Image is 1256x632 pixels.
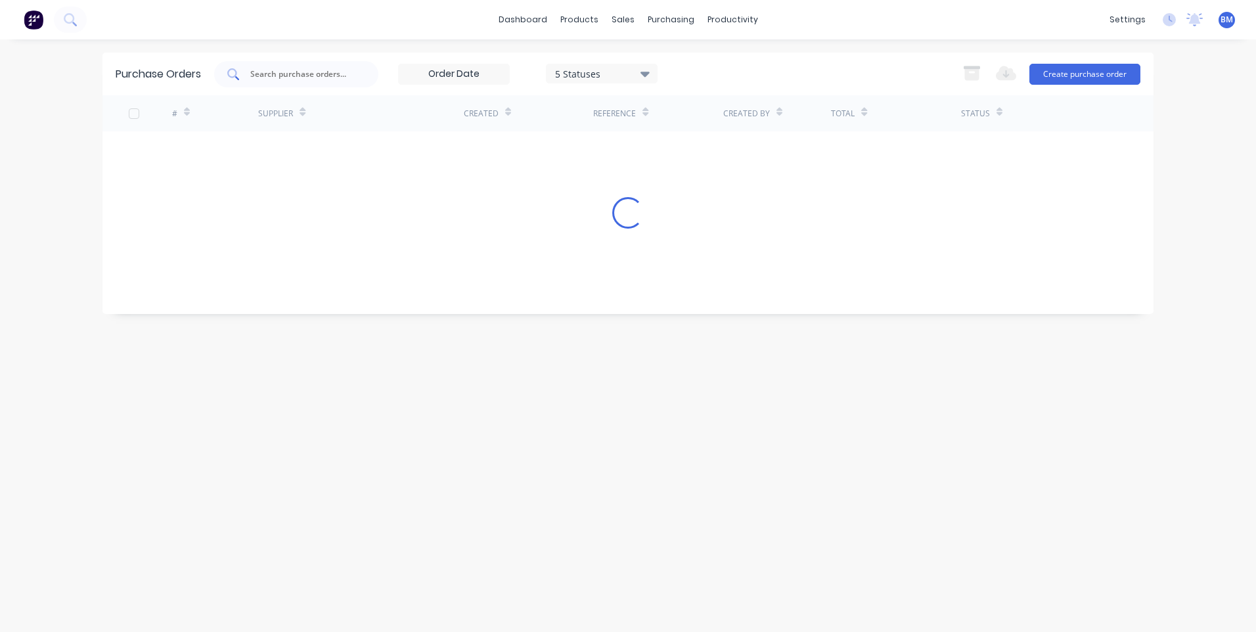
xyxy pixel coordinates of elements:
[258,108,293,120] div: Supplier
[24,10,43,30] img: Factory
[961,108,990,120] div: Status
[249,68,358,81] input: Search purchase orders...
[641,10,701,30] div: purchasing
[605,10,641,30] div: sales
[116,66,201,82] div: Purchase Orders
[172,108,177,120] div: #
[555,66,649,80] div: 5 Statuses
[831,108,855,120] div: Total
[593,108,636,120] div: Reference
[554,10,605,30] div: products
[723,108,770,120] div: Created By
[399,64,509,84] input: Order Date
[701,10,765,30] div: productivity
[492,10,554,30] a: dashboard
[1103,10,1152,30] div: settings
[1221,14,1233,26] span: BM
[1029,64,1140,85] button: Create purchase order
[464,108,499,120] div: Created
